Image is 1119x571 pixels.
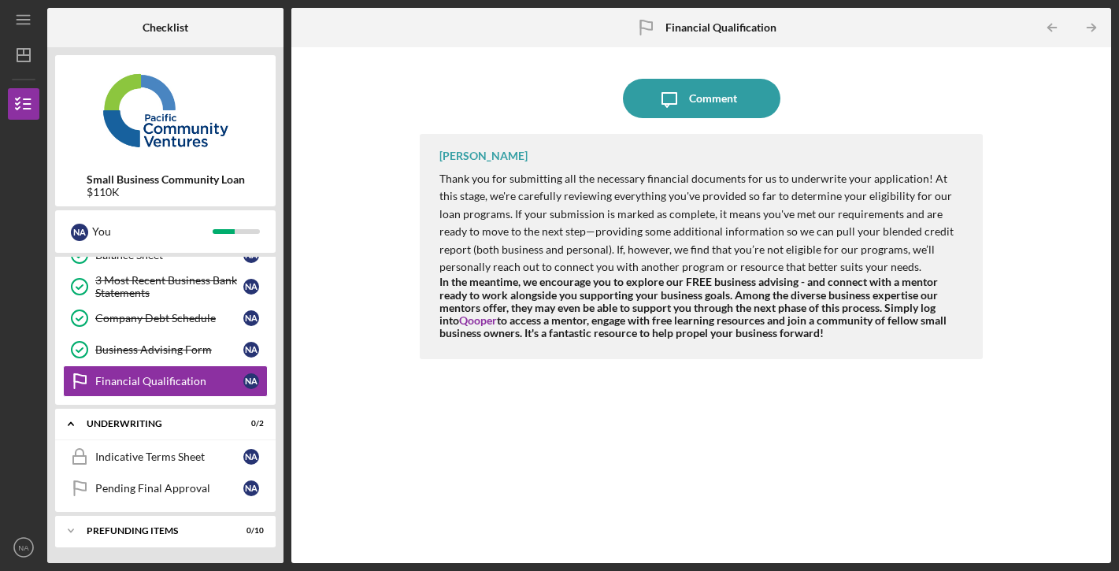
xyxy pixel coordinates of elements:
a: 3 Most Recent Business Bank StatementsNA [63,271,268,302]
div: [PERSON_NAME] [439,150,528,162]
b: Checklist [143,21,188,34]
div: Prefunding Items [87,526,224,536]
div: 0 / 2 [235,419,264,428]
div: N A [71,224,88,241]
div: Underwriting [87,419,224,428]
div: Business Advising Form [95,343,243,356]
div: You [92,218,213,245]
div: N A [243,373,259,389]
div: Financial Qualification [95,375,243,387]
button: Comment [623,79,780,118]
div: Company Debt Schedule [95,312,243,324]
div: $110K [87,186,245,198]
a: Business Advising FormNA [63,334,268,365]
strong: In the meantime, we encourage you to explore our FREE business advising - and connect with a ment... [439,275,947,339]
div: 3 Most Recent Business Bank Statements [95,274,243,299]
a: Company Debt ScheduleNA [63,302,268,334]
div: Indicative Terms Sheet [95,450,243,463]
p: Thank you for submitting all the necessary financial documents for us to underwrite your applicat... [439,170,967,276]
a: Pending Final ApprovalNA [63,473,268,504]
a: Financial QualificationNA [63,365,268,397]
div: N A [243,279,259,295]
div: N A [243,342,259,358]
b: Small Business Community Loan [87,173,245,186]
img: Product logo [55,63,276,158]
div: Comment [689,79,737,118]
button: NA [8,532,39,563]
text: NA [18,543,29,552]
div: Pending Final Approval [95,482,243,495]
div: N A [243,449,259,465]
div: N A [243,480,259,496]
a: Indicative Terms SheetNA [63,441,268,473]
div: 0 / 10 [235,526,264,536]
div: N A [243,310,259,326]
b: Financial Qualification [665,21,776,34]
a: Qooper [459,313,497,327]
